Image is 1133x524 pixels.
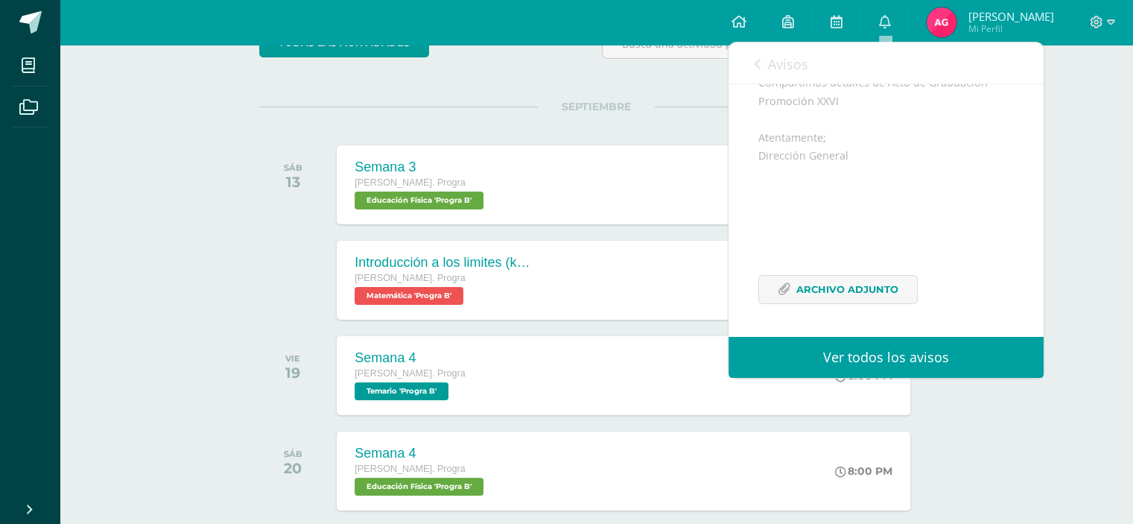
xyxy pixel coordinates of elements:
[927,7,956,37] img: 09a35472f6d348be82a8272cf48b580f.png
[758,37,1014,322] div: Estimados padres de familia y)o encargados. Compartimos detalles de Acto de Graduación Promoción ...
[284,459,302,477] div: 20
[768,55,808,73] span: Avisos
[355,192,483,209] span: Educación Física 'Progra B'
[355,464,465,474] span: [PERSON_NAME]. Progra
[355,382,448,400] span: Temario 'Progra B'
[355,255,533,271] div: Introducción a los limites (khan)
[968,22,1053,35] span: Mi Perfil
[285,364,300,382] div: 19
[538,100,655,113] span: SEPTIEMBRE
[355,160,487,175] div: Semana 3
[355,177,465,188] span: [PERSON_NAME]. Progra
[285,353,300,364] div: VIE
[968,9,1053,24] span: [PERSON_NAME]
[355,273,465,283] span: [PERSON_NAME]. Progra
[355,446,487,461] div: Semana 4
[835,464,892,478] div: 8:00 PM
[355,287,463,305] span: Matemática 'Progra B'
[355,368,465,379] span: [PERSON_NAME]. Progra
[758,275,918,304] a: Archivo Adjunto
[796,276,898,303] span: Archivo Adjunto
[284,173,302,191] div: 13
[355,350,465,366] div: Semana 4
[355,478,483,496] span: Educación Física 'Progra B'
[729,337,1044,378] a: Ver todos los avisos
[284,449,302,459] div: SÁB
[284,162,302,173] div: SÁB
